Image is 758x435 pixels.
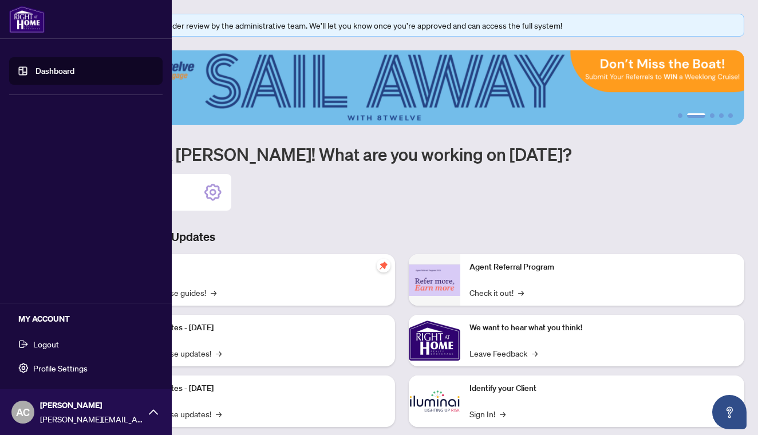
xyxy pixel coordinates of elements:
[532,347,538,359] span: →
[469,286,524,299] a: Check it out!→
[216,347,222,359] span: →
[9,6,45,33] img: logo
[712,395,747,429] button: Open asap
[35,66,74,76] a: Dashboard
[469,322,735,334] p: We want to hear what you think!
[33,335,59,353] span: Logout
[9,334,163,354] button: Logout
[40,399,143,412] span: [PERSON_NAME]
[120,322,386,334] p: Platform Updates - [DATE]
[518,286,524,299] span: →
[409,315,460,366] img: We want to hear what you think!
[409,375,460,427] img: Identify your Client
[18,313,163,325] h5: MY ACCOUNT
[60,50,744,125] img: Slide 1
[719,113,724,118] button: 4
[500,408,506,420] span: →
[409,264,460,296] img: Agent Referral Program
[120,261,386,274] p: Self-Help
[33,359,88,377] span: Profile Settings
[687,113,705,118] button: 2
[469,382,735,395] p: Identify your Client
[678,113,682,118] button: 1
[60,143,744,165] h1: Welcome back [PERSON_NAME]! What are you working on [DATE]?
[120,382,386,395] p: Platform Updates - [DATE]
[40,413,143,425] span: [PERSON_NAME][EMAIL_ADDRESS][DOMAIN_NAME]
[469,347,538,359] a: Leave Feedback→
[728,113,733,118] button: 5
[60,229,744,245] h3: Brokerage & Industry Updates
[80,19,737,31] div: Your profile is currently under review by the administrative team. We’ll let you know once you’re...
[469,408,506,420] a: Sign In!→
[469,261,735,274] p: Agent Referral Program
[216,408,222,420] span: →
[211,286,216,299] span: →
[9,358,163,378] button: Profile Settings
[710,113,714,118] button: 3
[377,259,390,272] span: pushpin
[16,404,30,420] span: AC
